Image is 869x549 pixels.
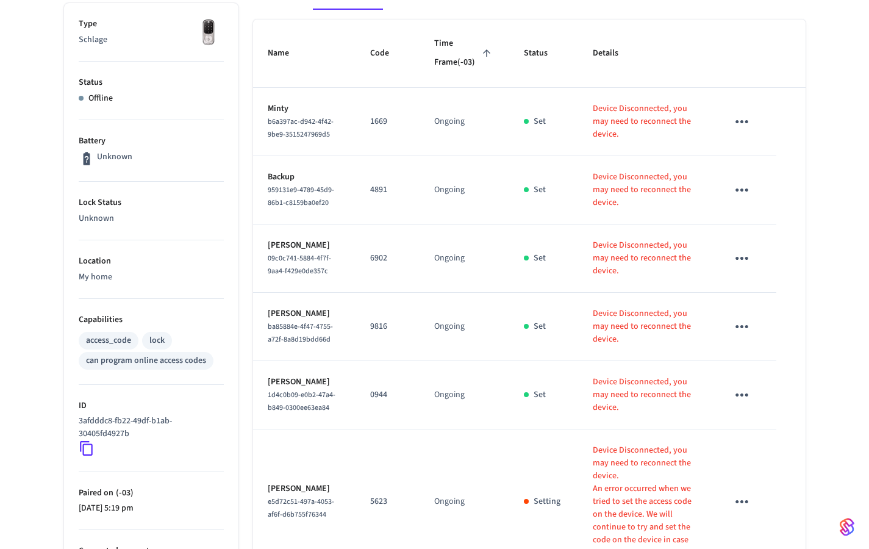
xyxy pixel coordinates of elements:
p: Unknown [79,212,224,225]
p: Set [534,184,546,196]
p: 1669 [370,115,405,128]
p: Offline [88,92,113,105]
div: access_code [86,334,131,347]
span: Code [370,44,405,63]
p: Paired on [79,487,224,500]
td: Ongoing [420,88,509,156]
p: Device Disconnected, you may need to reconnect the device. [593,171,698,209]
span: Name [268,44,305,63]
td: Ongoing [420,224,509,293]
p: Battery [79,135,224,148]
td: Ongoing [420,361,509,429]
p: Set [534,252,546,265]
img: Yale Assure Touchscreen Wifi Smart Lock, Satin Nickel, Front [193,18,224,48]
p: Status [79,76,224,89]
p: Unknown [97,151,132,163]
p: Capabilities [79,314,224,326]
p: [PERSON_NAME] [268,483,342,495]
span: Status [524,44,563,63]
p: Set [534,115,546,128]
p: Setting [534,495,560,508]
span: 09c0c741-5884-4f7f-9aa4-f429e0de357c [268,253,331,276]
p: Device Disconnected, you may need to reconnect the device. [593,444,698,483]
img: SeamLogoGradient.69752ec5.svg [840,517,854,537]
span: Time Frame(-03) [434,34,495,73]
span: Details [593,44,634,63]
td: Ongoing [420,156,509,224]
p: My home [79,271,224,284]
span: 959131e9-4789-45d9-86b1-c8159ba0ef20 [268,185,334,208]
p: 3afdddc8-fb22-49df-b1ab-30405fd4927b [79,415,219,440]
div: can program online access codes [86,354,206,367]
span: ba85884e-4f47-4755-a72f-8a8d19bdd66d [268,321,333,345]
p: 5623 [370,495,405,508]
p: Schlage [79,34,224,46]
p: 6902 [370,252,405,265]
p: Set [534,389,546,401]
p: 0944 [370,389,405,401]
span: ( -03 ) [113,487,134,499]
p: Device Disconnected, you may need to reconnect the device. [593,376,698,414]
p: Minty [268,102,342,115]
span: e5d72c51-497a-4053-af6f-d6b755f76344 [268,497,334,520]
p: ID [79,400,224,412]
p: Type [79,18,224,30]
p: Device Disconnected, you may need to reconnect the device. [593,239,698,278]
p: [DATE] 5:19 pm [79,502,224,515]
div: lock [149,334,165,347]
p: 4891 [370,184,405,196]
p: [PERSON_NAME] [268,307,342,320]
p: Device Disconnected, you may need to reconnect the device. [593,307,698,346]
p: [PERSON_NAME] [268,239,342,252]
span: b6a397ac-d942-4f42-9be9-3515247969d5 [268,117,334,140]
p: Set [534,320,546,333]
p: 9816 [370,320,405,333]
span: 1d4c0b09-e0b2-47a4-b849-0300ee63ea84 [268,390,335,413]
p: [PERSON_NAME] [268,376,342,389]
p: Backup [268,171,342,184]
p: Location [79,255,224,268]
p: Device Disconnected, you may need to reconnect the device. [593,102,698,141]
p: Lock Status [79,196,224,209]
td: Ongoing [420,293,509,361]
